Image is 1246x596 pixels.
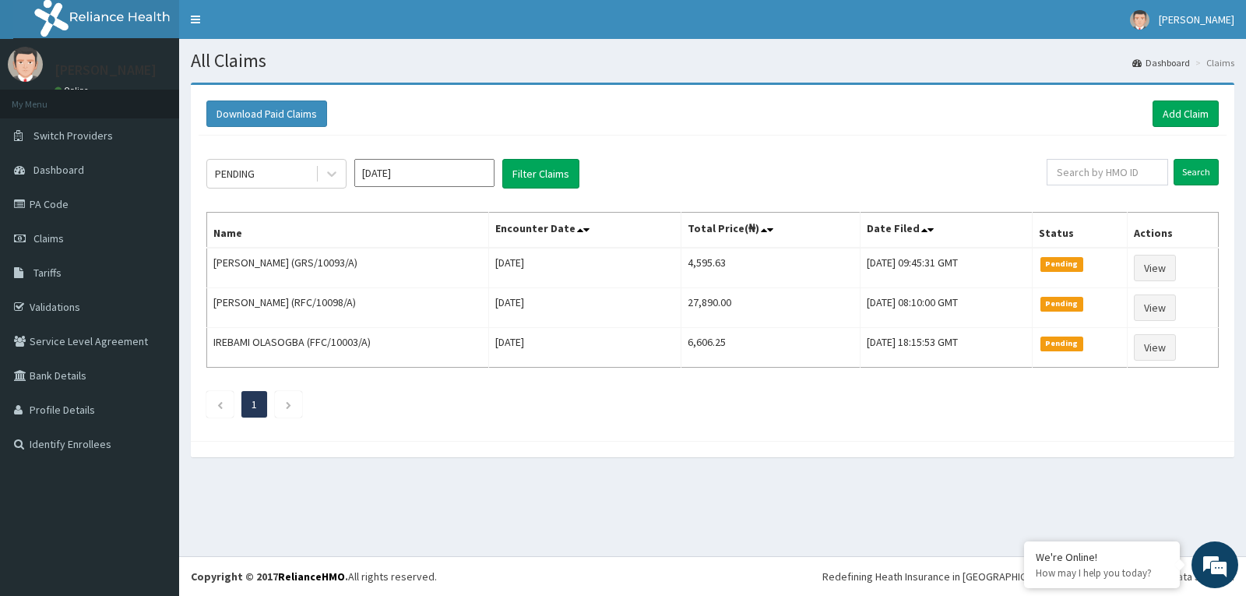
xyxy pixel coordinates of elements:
td: [DATE] 09:45:31 GMT [860,248,1032,288]
p: [PERSON_NAME] [55,63,157,77]
input: Select Month and Year [354,159,495,187]
p: How may I help you today? [1036,566,1168,580]
div: Redefining Heath Insurance in [GEOGRAPHIC_DATA] using Telemedicine and Data Science! [822,569,1234,584]
th: Total Price(₦) [681,213,861,249]
input: Search [1174,159,1219,185]
td: [PERSON_NAME] (GRS/10093/A) [207,248,489,288]
a: Next page [285,397,292,411]
td: [DATE] [488,288,681,328]
a: RelianceHMO [278,570,345,584]
td: 6,606.25 [681,328,861,368]
span: [PERSON_NAME] [1159,12,1234,26]
td: [DATE] 18:15:53 GMT [860,328,1032,368]
td: [DATE] 08:10:00 GMT [860,288,1032,328]
button: Filter Claims [502,159,579,189]
th: Encounter Date [488,213,681,249]
div: We're Online! [1036,550,1168,564]
img: User Image [8,47,43,82]
input: Search by HMO ID [1047,159,1169,185]
th: Actions [1127,213,1218,249]
th: Date Filed [860,213,1032,249]
a: Page 1 is your current page [252,397,257,411]
button: Download Paid Claims [206,101,327,127]
th: Status [1033,213,1128,249]
th: Name [207,213,489,249]
a: Online [55,85,92,96]
td: [PERSON_NAME] (RFC/10098/A) [207,288,489,328]
a: Dashboard [1132,56,1190,69]
a: Add Claim [1153,101,1219,127]
td: 27,890.00 [681,288,861,328]
td: [DATE] [488,248,681,288]
footer: All rights reserved. [179,556,1246,596]
span: Pending [1040,297,1083,311]
td: IREBAMI OLASOGBA (FFC/10003/A) [207,328,489,368]
span: Switch Providers [33,129,113,143]
span: Claims [33,231,64,245]
td: 4,595.63 [681,248,861,288]
span: Pending [1040,257,1083,271]
a: Previous page [216,397,224,411]
td: [DATE] [488,328,681,368]
span: Dashboard [33,163,84,177]
span: Tariffs [33,266,62,280]
span: Pending [1040,337,1083,351]
a: View [1134,294,1176,321]
a: View [1134,255,1176,281]
strong: Copyright © 2017 . [191,570,348,584]
a: View [1134,334,1176,361]
div: PENDING [215,166,255,182]
h1: All Claims [191,51,1234,71]
img: User Image [1130,10,1149,30]
li: Claims [1191,56,1234,69]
